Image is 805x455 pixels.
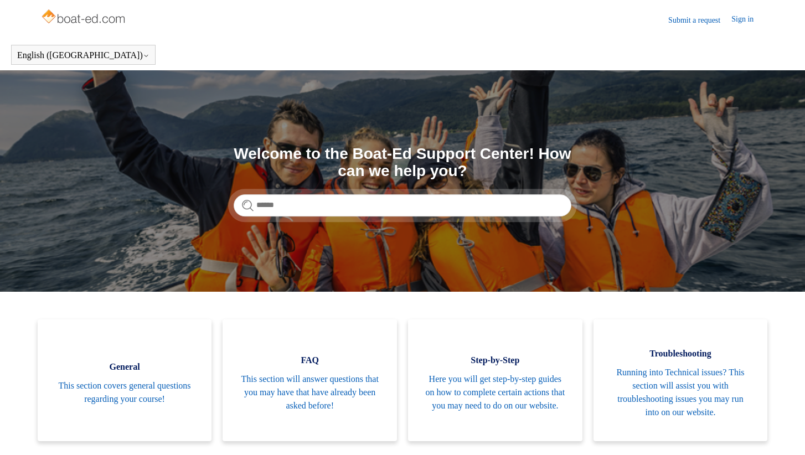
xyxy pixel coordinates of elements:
[54,379,195,406] span: This section covers general questions regarding your course!
[40,7,128,29] img: Boat-Ed Help Center home page
[731,13,765,27] a: Sign in
[610,347,751,360] span: Troubleshooting
[408,319,582,441] a: Step-by-Step Here you will get step-by-step guides on how to complete certain actions that you ma...
[17,50,149,60] button: English ([GEOGRAPHIC_DATA])
[239,373,380,412] span: This section will answer questions that you may have that have already been asked before!
[425,373,566,412] span: Here you will get step-by-step guides on how to complete certain actions that you may need to do ...
[594,319,768,441] a: Troubleshooting Running into Technical issues? This section will assist you with troubleshooting ...
[54,360,195,374] span: General
[239,354,380,367] span: FAQ
[610,366,751,419] span: Running into Technical issues? This section will assist you with troubleshooting issues you may r...
[234,146,571,180] h1: Welcome to the Boat-Ed Support Center! How can we help you?
[234,194,571,216] input: Search
[768,418,797,447] div: Live chat
[668,14,731,26] a: Submit a request
[223,319,397,441] a: FAQ This section will answer questions that you may have that have already been asked before!
[425,354,566,367] span: Step-by-Step
[38,319,212,441] a: General This section covers general questions regarding your course!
